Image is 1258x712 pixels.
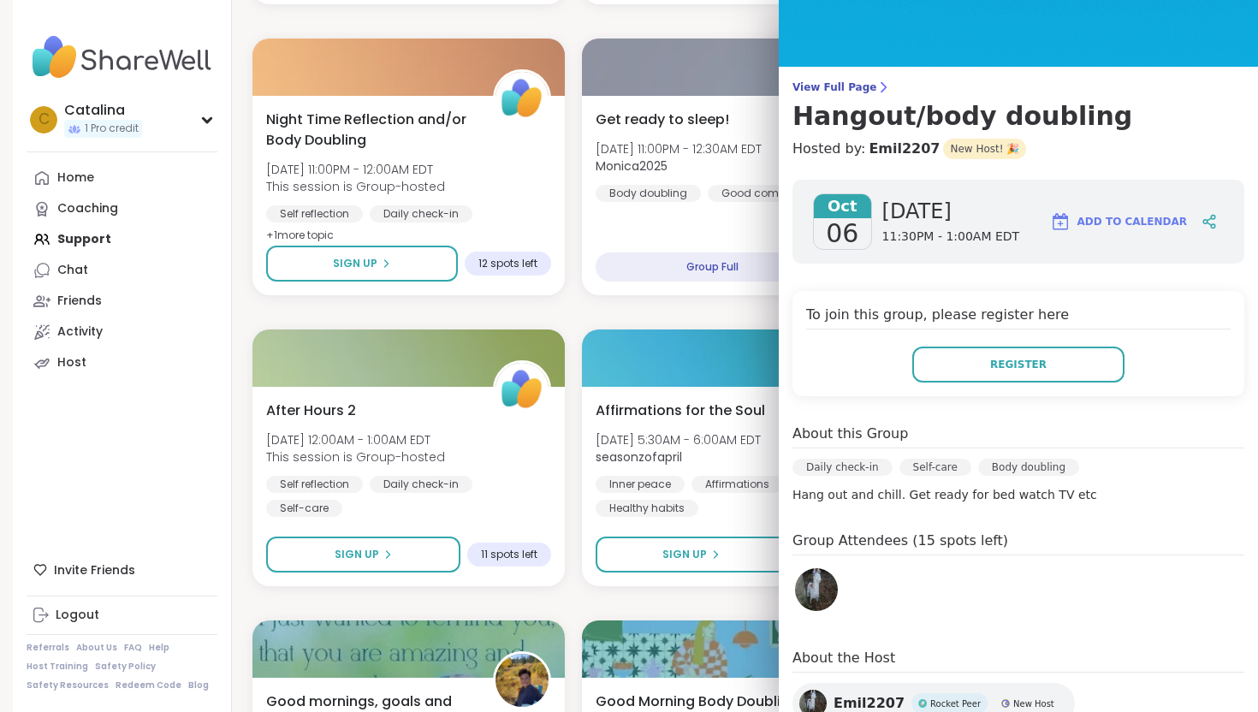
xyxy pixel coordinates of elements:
a: Host [27,347,217,378]
b: Monica2025 [596,157,668,175]
div: Friends [57,293,102,310]
span: New Host [1013,697,1054,710]
div: Chat [57,262,88,279]
div: Inner peace [596,476,685,493]
p: Hang out and chill. Get ready for bed watch TV etc [792,486,1244,503]
img: Emil2207 [795,568,838,611]
span: [DATE] 5:30AM - 6:00AM EDT [596,431,761,448]
span: Rocket Peer [930,697,981,710]
button: Sign Up [266,537,460,573]
span: This session is Group-hosted [266,448,445,466]
div: Activity [57,323,103,341]
div: Invite Friends [27,555,217,585]
h4: About the Host [792,648,1244,673]
img: ShareWell Logomark [1050,211,1071,232]
a: Blog [188,679,209,691]
span: Night Time Reflection and/or Body Doubling [266,110,474,151]
div: Healthy habits [596,500,698,517]
span: Add to Calendar [1077,214,1187,229]
a: View Full PageHangout/body doubling [792,80,1244,132]
a: Redeem Code [116,679,181,691]
span: 06 [826,218,858,249]
span: [DATE] [882,198,1020,225]
div: Daily check-in [370,205,472,222]
a: Home [27,163,217,193]
a: Emil2207 [869,139,940,159]
span: Sign Up [333,256,377,271]
span: Oct [814,194,871,218]
div: Self-care [266,500,342,517]
a: Safety Policy [95,661,156,673]
a: FAQ [124,642,142,654]
div: Coaching [57,200,118,217]
span: [DATE] 11:00PM - 12:00AM EDT [266,161,445,178]
span: 12 spots left [478,257,537,270]
div: Host [57,354,86,371]
span: Get ready to sleep! [596,110,729,130]
a: Referrals [27,642,69,654]
div: Catalina [64,101,142,120]
span: 11 spots left [481,548,537,561]
h3: Hangout/body doubling [792,101,1244,132]
span: 11:30PM - 1:00AM EDT [882,228,1020,246]
span: 1 Pro credit [85,122,139,136]
div: Self reflection [266,476,363,493]
span: [DATE] 12:00AM - 1:00AM EDT [266,431,445,448]
div: Logout [56,607,99,624]
span: New Host! 🎉 [943,139,1026,159]
div: Daily check-in [370,476,472,493]
img: New Host [1001,699,1010,708]
h4: About this Group [792,424,908,444]
img: ShareWell [495,72,549,125]
img: CharityRoss [495,654,549,707]
a: Chat [27,255,217,286]
div: Body doubling [596,185,701,202]
b: seasonzofapril [596,448,682,466]
img: ShareWell Nav Logo [27,27,217,87]
button: Sign Up [266,246,458,282]
a: About Us [76,642,117,654]
button: Sign Up [596,537,787,573]
a: Safety Resources [27,679,109,691]
div: Daily check-in [792,459,893,476]
span: View Full Page [792,80,1244,94]
h4: Group Attendees (15 spots left) [792,531,1244,555]
a: Coaching [27,193,217,224]
span: C [39,109,50,131]
h4: Hosted by: [792,139,1244,159]
a: Host Training [27,661,88,673]
span: After Hours 2 [266,400,356,421]
span: This session is Group-hosted [266,178,445,195]
div: Home [57,169,94,187]
span: Sign Up [335,547,379,562]
a: Emil2207 [792,566,840,614]
div: Good company [708,185,820,202]
a: Activity [27,317,217,347]
div: Affirmations [691,476,783,493]
div: Self reflection [266,205,363,222]
div: Group Full [596,252,829,282]
div: Body doubling [978,459,1079,476]
span: Register [990,357,1047,372]
button: Register [912,347,1124,383]
img: ShareWell [495,363,549,416]
div: Self-care [899,459,971,476]
span: [DATE] 11:00PM - 12:30AM EDT [596,140,762,157]
span: Sign Up [662,547,707,562]
a: Help [149,642,169,654]
a: Logout [27,600,217,631]
span: Affirmations for the Soul [596,400,765,421]
button: Add to Calendar [1042,201,1195,242]
img: Rocket Peer [918,699,927,708]
h4: To join this group, please register here [806,305,1231,329]
a: Friends [27,286,217,317]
